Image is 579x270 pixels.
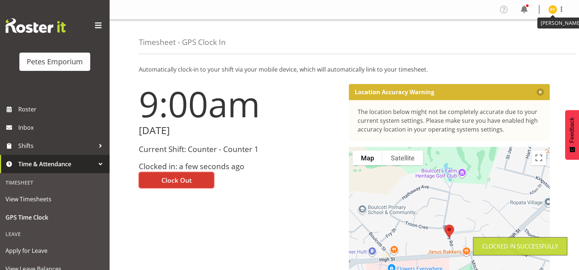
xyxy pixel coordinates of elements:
[139,125,340,136] h2: [DATE]
[139,84,340,123] h1: 9:00am
[5,212,104,223] span: GPS Time Clock
[139,65,550,74] p: Automatically clock-in to your shift via your mobile device, which will automatically link to you...
[18,140,95,151] span: Shifts
[565,110,579,160] button: Feedback - Show survey
[139,162,340,171] h3: Clocked in: a few seconds ago
[548,5,557,14] img: eva-vailini10223.jpg
[27,56,83,67] div: Petes Emporium
[18,122,106,133] span: Inbox
[2,208,108,227] a: GPS Time Clock
[382,151,423,165] button: Show satellite imagery
[537,88,544,96] button: Close message
[18,104,106,115] span: Roster
[5,194,104,205] span: View Timesheets
[569,117,575,143] span: Feedback
[5,18,66,33] img: Rosterit website logo
[353,151,382,165] button: Show street map
[2,227,108,242] div: Leave
[2,190,108,208] a: View Timesheets
[358,107,541,134] div: The location below might not be completely accurate due to your current system settings. Please m...
[139,172,214,188] button: Clock Out
[2,242,108,260] a: Apply for Leave
[18,159,95,170] span: Time & Attendance
[2,175,108,190] div: Timesheet
[482,242,558,251] div: Clocked in Successfully
[161,175,192,185] span: Clock Out
[5,245,104,256] span: Apply for Leave
[139,38,226,46] h4: Timesheet - GPS Clock In
[139,145,340,153] h3: Current Shift: Counter - Counter 1
[355,88,434,96] p: Location Accuracy Warning
[532,151,546,165] button: Toggle fullscreen view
